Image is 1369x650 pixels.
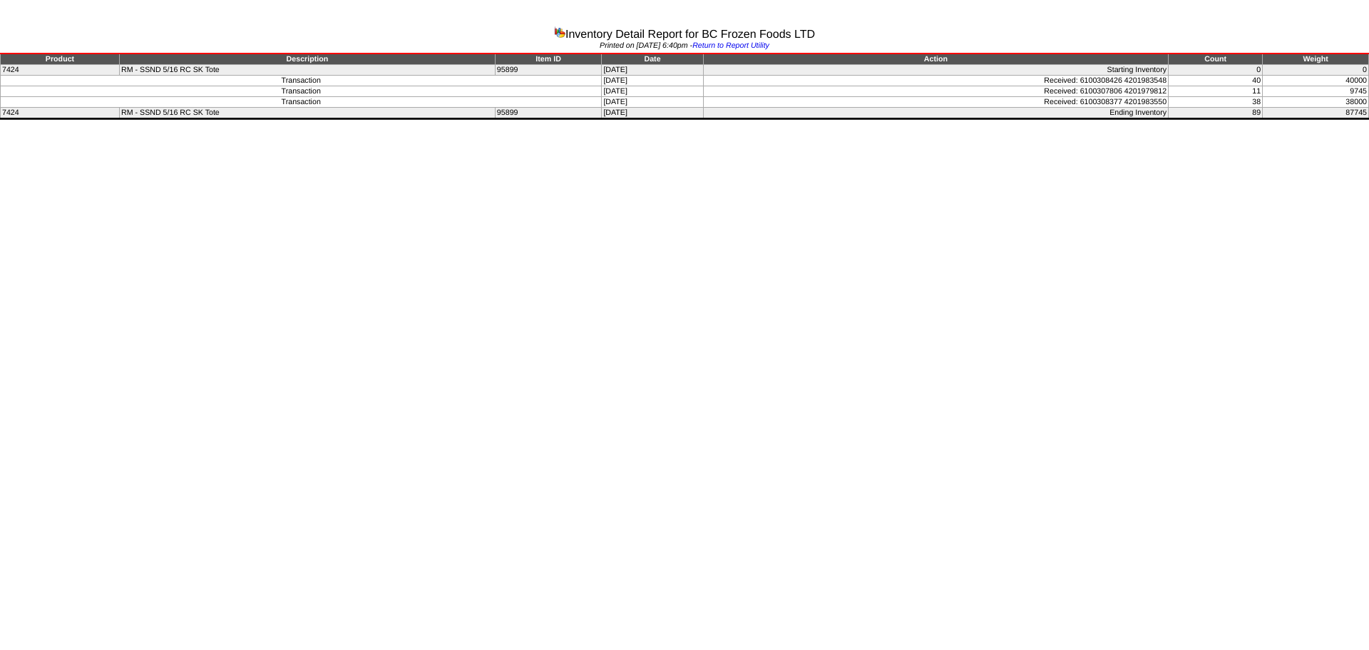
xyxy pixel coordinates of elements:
[703,108,1168,119] td: Ending Inventory
[495,108,602,119] td: 95899
[1263,65,1369,76] td: 0
[120,65,496,76] td: RM - SSND 5/16 RC SK Tote
[1169,65,1263,76] td: 0
[120,108,496,119] td: RM - SSND 5/16 RC SK Tote
[1263,97,1369,108] td: 38000
[1,108,120,119] td: 7424
[1263,108,1369,119] td: 87745
[1169,108,1263,119] td: 89
[1263,76,1369,86] td: 40000
[703,65,1168,76] td: Starting Inventory
[495,54,602,65] td: Item ID
[1169,97,1263,108] td: 38
[703,86,1168,97] td: Received: 6100307806 4201979812
[1263,54,1369,65] td: Weight
[602,108,703,119] td: [DATE]
[602,76,703,86] td: [DATE]
[554,26,565,38] img: graph.gif
[602,86,703,97] td: [DATE]
[120,54,496,65] td: Description
[703,97,1168,108] td: Received: 6100308377 4201983550
[692,41,769,50] a: Return to Report Utility
[703,76,1168,86] td: Received: 6100308426 4201983548
[602,65,703,76] td: [DATE]
[1,86,602,97] td: Transaction
[1,76,602,86] td: Transaction
[602,54,703,65] td: Date
[703,54,1168,65] td: Action
[602,97,703,108] td: [DATE]
[1,97,602,108] td: Transaction
[1,65,120,76] td: 7424
[1169,76,1263,86] td: 40
[1,54,120,65] td: Product
[1263,86,1369,97] td: 9745
[495,65,602,76] td: 95899
[1169,54,1263,65] td: Count
[1169,86,1263,97] td: 11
